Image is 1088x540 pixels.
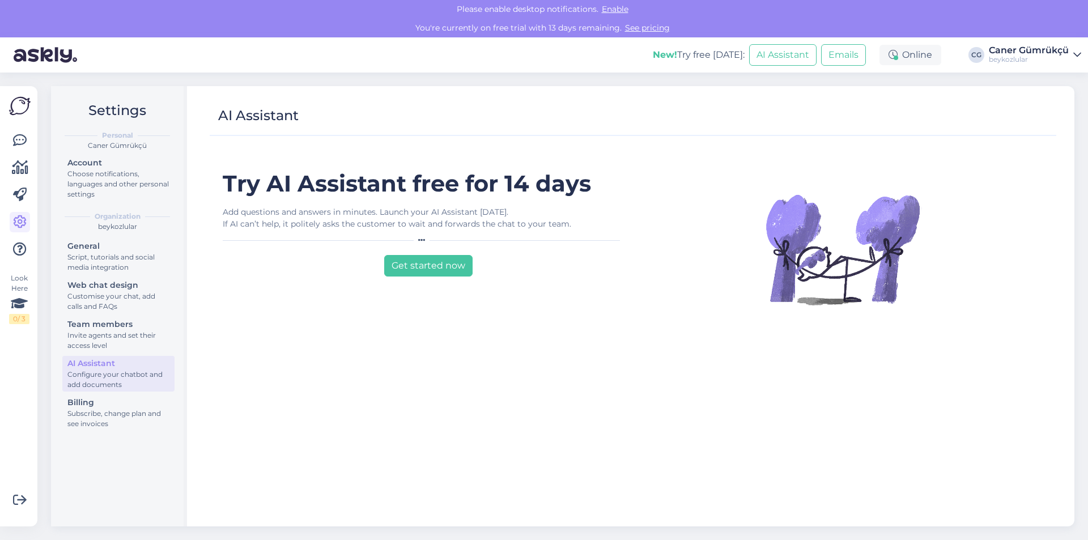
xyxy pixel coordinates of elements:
[95,211,141,222] b: Organization
[60,100,175,121] h2: Settings
[989,46,1081,64] a: Caner Gümrükçübeykozlular
[60,141,175,151] div: Caner Gümrükçü
[62,317,175,352] a: Team membersInvite agents and set their access level
[9,95,31,117] img: Askly Logo
[67,279,169,291] div: Web chat design
[67,369,169,390] div: Configure your chatbot and add documents
[67,397,169,409] div: Billing
[60,222,175,232] div: beykozlular
[9,273,29,324] div: Look Here
[749,44,817,66] button: AI Assistant
[384,255,473,277] button: Get started now
[62,356,175,392] a: AI AssistantConfigure your chatbot and add documents
[9,314,29,324] div: 0 / 3
[67,358,169,369] div: AI Assistant
[62,155,175,201] a: AccountChoose notifications, languages and other personal settings
[67,409,169,429] div: Subscribe, change plan and see invoices
[821,44,866,66] button: Emails
[67,252,169,273] div: Script, tutorials and social media integration
[67,291,169,312] div: Customise your chat, add calls and FAQs
[62,239,175,274] a: GeneralScript, tutorials and social media integration
[67,318,169,330] div: Team members
[67,330,169,351] div: Invite agents and set their access level
[218,105,299,126] div: AI Assistant
[653,49,677,60] b: New!
[223,170,624,197] h1: Try AI Assistant free for 14 days
[102,130,133,141] b: Personal
[879,45,941,65] div: Online
[223,206,624,230] div: Add questions and answers in minutes. Launch your AI Assistant [DATE]. If AI can’t help, it polit...
[989,46,1069,55] div: Caner Gümrükçü
[67,157,169,169] div: Account
[62,278,175,313] a: Web chat designCustomise your chat, add calls and FAQs
[67,240,169,252] div: General
[598,4,632,14] span: Enable
[622,23,673,33] a: See pricing
[763,170,922,329] img: Illustration
[62,395,175,431] a: BillingSubscribe, change plan and see invoices
[989,55,1069,64] div: beykozlular
[968,47,984,63] div: CG
[653,48,745,62] div: Try free [DATE]:
[67,169,169,199] div: Choose notifications, languages and other personal settings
